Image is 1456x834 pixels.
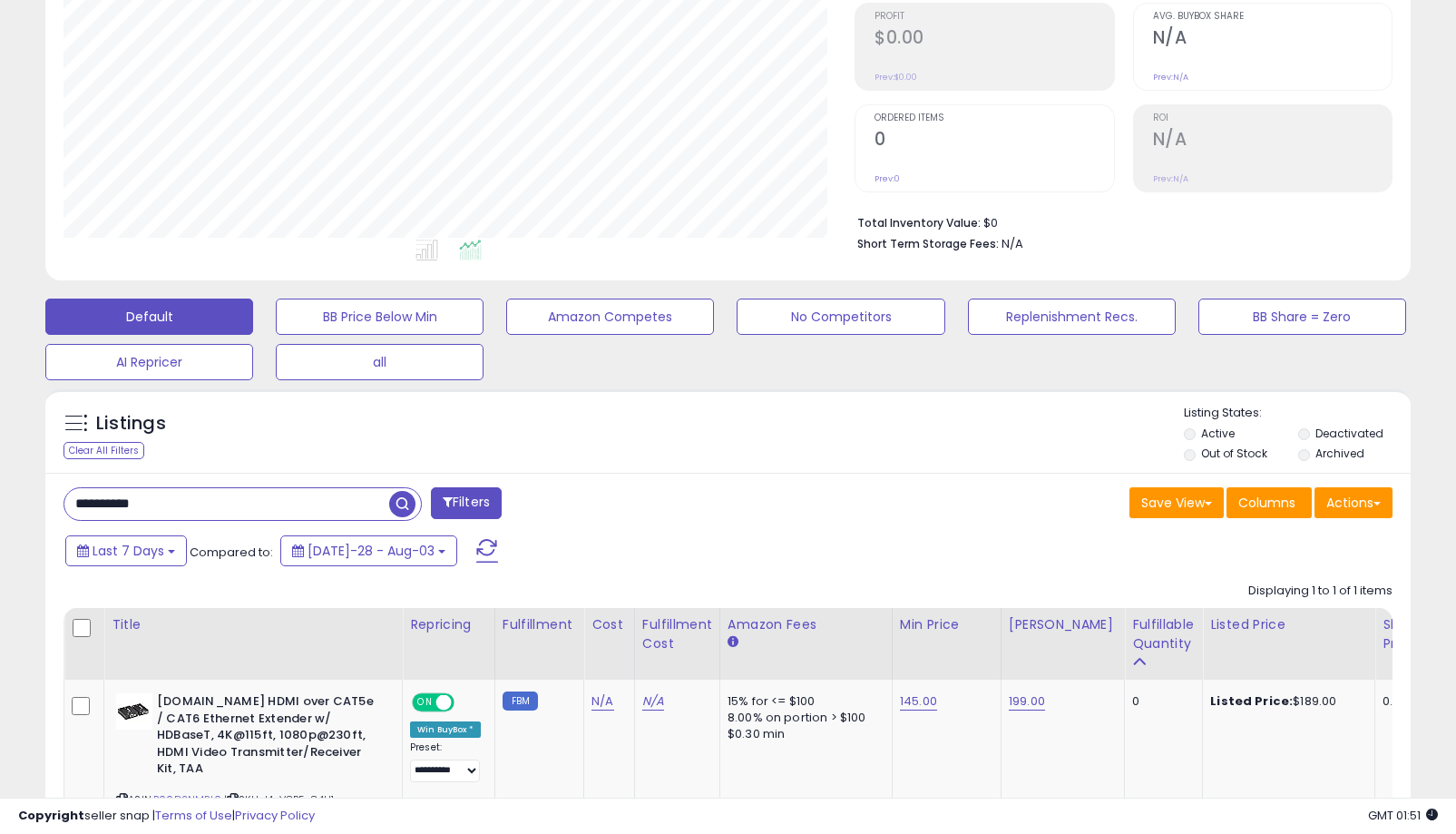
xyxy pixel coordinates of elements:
span: Ordered Items [875,113,1113,123]
a: N/A [642,692,664,711]
div: [PERSON_NAME] [1009,615,1117,634]
button: Actions [1314,487,1392,518]
small: Prev: 0 [875,173,900,184]
span: Last 7 Days [93,542,164,560]
small: FBM [503,692,538,711]
b: [DOMAIN_NAME] HDMI over CAT5e / CAT6 Ethernet Extender w/ HDBaseT, 4K@115ft, 1080p@230ft, HDMI Vi... [157,693,377,782]
button: Save View [1129,487,1224,518]
span: ON [414,695,436,711]
span: ROI [1153,113,1392,123]
div: Fulfillment Cost [642,615,712,653]
h2: $0.00 [875,27,1113,52]
a: Terms of Use [155,807,232,824]
span: 2025-08-17 01:51 GMT [1368,807,1438,824]
button: all [276,344,484,380]
small: Prev: $0.00 [875,72,917,83]
small: Amazon Fees. [728,634,738,651]
button: BB Share = Zero [1198,299,1406,335]
b: Listed Price: [1210,692,1293,710]
a: Privacy Policy [235,807,315,824]
b: Total Inventory Value: [857,215,981,231]
div: seller snap | | [18,808,315,825]
h2: 0 [875,129,1113,153]
button: Columns [1226,487,1312,518]
div: Preset: [410,741,481,782]
div: Fulfillment [503,615,576,634]
div: Amazon Fees [728,615,884,634]
div: 0 [1132,693,1188,710]
strong: Copyright [18,807,84,824]
p: Listing States: [1184,405,1411,422]
div: Repricing [410,615,487,634]
a: N/A [591,692,613,711]
img: 31jlNpXVq6L._SL40_.jpg [116,693,152,730]
div: Title [112,615,395,634]
h5: Listings [96,411,166,437]
div: $0.30 min [728,726,878,742]
span: OFF [452,695,481,711]
div: Displaying 1 to 1 of 1 items [1248,583,1392,600]
div: Ship Price [1383,615,1419,653]
a: 199.00 [1009,692,1045,711]
span: Avg. Buybox Share [1153,12,1392,22]
small: Prev: N/A [1153,72,1188,83]
div: Clear All Filters [64,442,144,459]
button: Replenishment Recs. [968,299,1176,335]
div: Cost [591,615,627,634]
button: Last 7 Days [65,535,187,566]
span: N/A [1002,235,1023,252]
div: Fulfillable Quantity [1132,615,1195,653]
label: Active [1201,426,1235,441]
span: | SKU: J4-V8B5-84H1 [224,792,334,807]
h2: N/A [1153,27,1392,52]
label: Archived [1315,446,1364,461]
button: No Competitors [737,299,944,335]
div: 8.00% on portion > $100 [728,710,878,726]
button: [DATE]-28 - Aug-03 [280,535,457,566]
span: Compared to: [190,544,273,561]
button: Amazon Competes [506,299,714,335]
small: Prev: N/A [1153,173,1188,184]
button: BB Price Below Min [276,299,484,335]
div: 0.00 [1383,693,1412,710]
span: Profit [875,12,1113,22]
div: $189.00 [1210,693,1361,710]
li: $0 [857,211,1379,232]
button: Default [45,299,253,335]
button: AI Repricer [45,344,253,380]
div: Min Price [900,615,993,634]
span: Columns [1238,494,1295,512]
label: Deactivated [1315,426,1383,441]
b: Short Term Storage Fees: [857,236,999,251]
div: Win BuyBox * [410,721,481,738]
span: [DATE]-28 - Aug-03 [308,542,435,560]
div: Listed Price [1210,615,1367,634]
div: 15% for <= $100 [728,693,878,710]
h2: N/A [1153,129,1392,153]
label: Out of Stock [1201,446,1267,461]
button: Filters [431,487,502,519]
a: B00D2NMRI0 [153,792,221,808]
a: 145.00 [900,692,937,711]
